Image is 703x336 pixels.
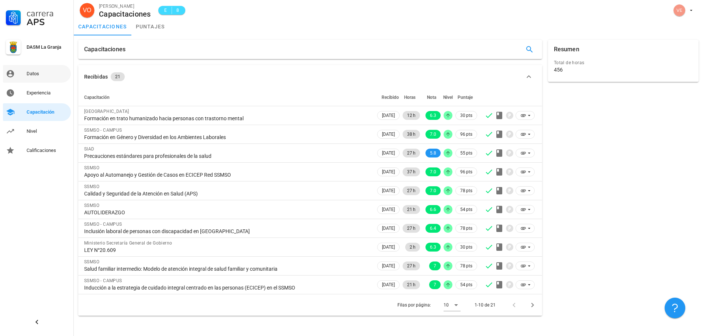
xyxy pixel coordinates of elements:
th: Recibido [376,89,401,106]
div: Nivel [27,128,68,134]
span: SSMSO [84,259,99,264]
a: Nivel [3,122,71,140]
span: Ministerio Secretaría General de Gobierno [84,240,172,246]
span: 7.0 [430,186,436,195]
span: SSMSO - CAMPUS [84,128,122,133]
button: Recibidas 21 [78,65,542,89]
div: Capacitación [27,109,68,115]
div: Inducción a la estrategia de cuidado integral centrado en las personas (ECICEP) en el SSMSO [84,284,370,291]
span: SSMSO [84,165,99,170]
span: Capacitación [84,95,110,100]
div: Capacitaciones [84,40,125,59]
div: Capacitaciones [99,10,151,18]
a: capacitaciones [74,18,131,35]
div: 10Filas por página: [444,299,461,311]
span: 8 [175,7,181,14]
span: 54 pts [460,281,472,288]
span: SSMSO - CAMPUS [84,222,122,227]
span: Horas [404,95,416,100]
span: [DATE] [382,262,395,270]
span: 37 h [407,167,416,176]
div: LEY N°20.609 [84,247,370,253]
div: Salud familiar intermedio: Modelo de atención integral de salud familiar y comunitaria [84,266,370,272]
div: 456 [554,66,563,73]
span: 96 pts [460,168,472,176]
span: 7 [434,261,436,270]
span: Nivel [443,95,453,100]
span: 21 [115,72,120,81]
span: 5.8 [430,149,436,157]
span: 7.0 [430,167,436,176]
div: 1-10 de 21 [475,302,496,308]
span: 7.0 [430,130,436,139]
div: Apoyo al Automanejo y Gestión de Casos en ECICEP Red SSMSO [84,172,370,178]
span: 27 h [407,186,416,195]
th: Puntaje [454,89,479,106]
span: 27 h [407,261,416,270]
span: 6.6 [430,205,436,214]
div: Calidad y Seguridad de la Atención en Salud (APS) [84,190,370,197]
div: Filas por página: [397,294,461,316]
div: Calificaciones [27,148,68,153]
div: Carrera [27,9,68,18]
div: Total de horas [554,59,693,66]
span: [DATE] [382,130,395,138]
span: Nota [427,95,436,100]
span: Recibido [382,95,399,100]
span: SSMSO [84,203,99,208]
div: Experiencia [27,90,68,96]
span: SSMSO [84,184,99,189]
span: 38 h [407,130,416,139]
div: Precauciones estándares para profesionales de la salud [84,153,370,159]
span: 7 [434,280,436,289]
div: APS [27,18,68,27]
span: 27 h [407,149,416,157]
button: Página siguiente [526,298,539,312]
span: [DATE] [382,224,395,232]
div: avatar [673,4,685,16]
span: 54 pts [460,206,472,213]
span: 96 pts [460,131,472,138]
div: Datos [27,71,68,77]
a: Capacitación [3,103,71,121]
th: Nota [421,89,442,106]
span: 27 h [407,224,416,233]
a: Experiencia [3,84,71,102]
div: Resumen [554,40,579,59]
span: [DATE] [382,281,395,289]
span: 78 pts [460,262,472,270]
th: Capacitación [78,89,376,106]
span: [DATE] [382,149,395,157]
div: AUTOLIDERAZGO [84,209,370,216]
a: Datos [3,65,71,83]
span: [GEOGRAPHIC_DATA] [84,109,129,114]
span: 78 pts [460,187,472,194]
span: Puntaje [458,95,473,100]
span: [DATE] [382,205,395,214]
th: Nivel [442,89,454,106]
span: 30 pts [460,243,472,251]
span: [DATE] [382,111,395,119]
span: 55 pts [460,149,472,157]
span: 6.3 [430,111,436,120]
div: Formación en Género y Diversidad en los Ambientes Laborales [84,134,370,141]
span: E [163,7,169,14]
div: [PERSON_NAME] [99,3,151,10]
div: Inclusión laboral de personas con discapacidad en [GEOGRAPHIC_DATA] [84,228,370,235]
span: 12 h [407,111,416,120]
div: Recibidas [84,73,108,81]
span: [DATE] [382,168,395,176]
span: 21 h [407,205,416,214]
a: Calificaciones [3,142,71,159]
span: SIAD [84,146,94,152]
a: puntajes [131,18,169,35]
div: avatar [80,3,94,18]
div: Formación en trato humanizado hacia personas con trastorno mental [84,115,370,122]
span: 30 pts [460,112,472,119]
span: SSMSO - CAMPUS [84,278,122,283]
div: 10 [444,302,449,308]
span: VO [83,3,91,18]
th: Horas [401,89,421,106]
span: [DATE] [382,243,395,251]
span: 6.4 [430,224,436,233]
